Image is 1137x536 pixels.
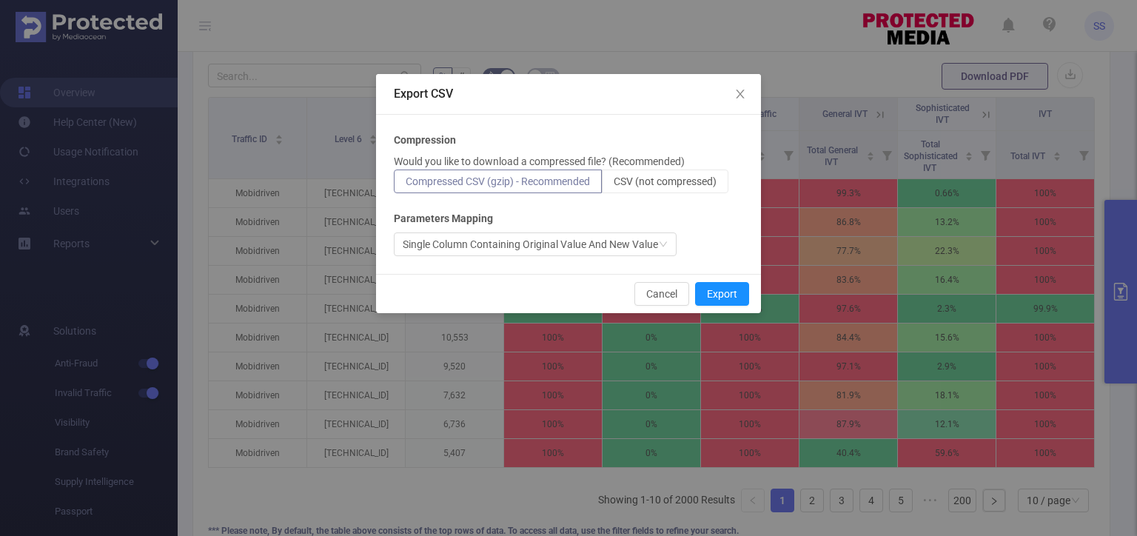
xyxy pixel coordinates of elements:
p: Would you like to download a compressed file? (Recommended) [394,154,685,170]
button: Export [695,282,749,306]
span: Compressed CSV (gzip) - Recommended [406,175,590,187]
span: CSV (not compressed) [614,175,717,187]
i: icon: close [734,88,746,100]
div: Export CSV [394,86,743,102]
b: Parameters Mapping [394,211,493,227]
button: Cancel [634,282,689,306]
b: Compression [394,133,456,148]
i: icon: down [659,240,668,250]
button: Close [720,74,761,115]
div: Single Column Containing Original Value And New Value [403,233,658,255]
